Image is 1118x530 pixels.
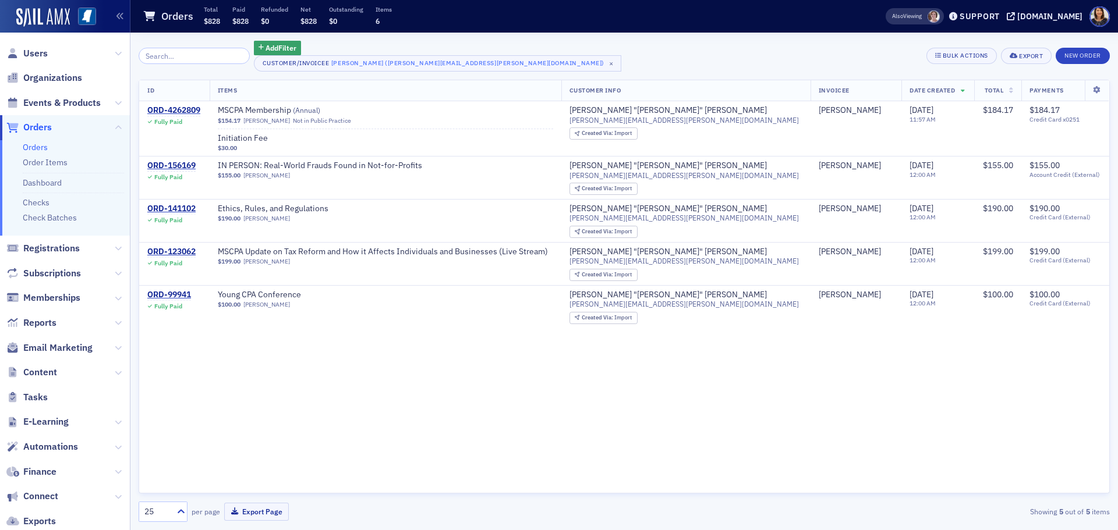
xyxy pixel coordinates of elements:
time: 12:00 AM [910,170,936,179]
span: $100.00 [983,289,1013,300]
span: Created Via : [582,314,614,321]
span: IN PERSON: Real-World Frauds Found in Not-for-Profits [218,161,422,171]
a: Email Marketing [6,342,93,354]
span: Items [218,86,238,94]
a: Memberships [6,291,80,304]
div: Import [582,272,632,278]
span: [DATE] [910,105,933,115]
span: [DATE] [910,246,933,257]
p: Total [204,5,220,13]
span: [PERSON_NAME][EMAIL_ADDRESS][PERSON_NAME][DOMAIN_NAME] [569,300,799,308]
span: Invoicee [819,86,850,94]
a: Organizations [6,72,82,84]
span: Finance [23,465,56,478]
a: [PERSON_NAME] [243,117,290,125]
a: Orders [6,121,52,134]
div: Created Via: Import [569,127,638,140]
span: Users [23,47,48,60]
div: [PERSON_NAME] [819,247,881,257]
span: ( Annual ) [293,105,320,115]
img: SailAMX [16,8,70,27]
a: Events & Products [6,97,101,109]
span: Mike Vandersteen [819,105,893,116]
a: [PERSON_NAME] "[PERSON_NAME]" [PERSON_NAME] [569,247,767,257]
span: $190.00 [983,203,1013,214]
span: $155.00 [983,160,1013,170]
span: $184.17 [1029,105,1060,115]
a: Ethics, Rules, and Regulations [218,204,365,214]
a: [PERSON_NAME] "[PERSON_NAME]" [PERSON_NAME] [569,161,767,171]
input: Search… [139,48,250,64]
a: Tasks [6,391,48,404]
span: Subscriptions [23,267,81,280]
div: [PERSON_NAME] ([PERSON_NAME][EMAIL_ADDRESS][PERSON_NAME][DOMAIN_NAME]) [331,57,604,69]
span: Connect [23,490,58,503]
span: Account Credit (External) [1029,171,1101,179]
span: [DATE] [910,203,933,214]
span: $100.00 [1029,289,1060,300]
div: ORD-141102 [147,204,196,214]
div: 25 [144,506,170,518]
button: Customer/Invoicee[PERSON_NAME] ([PERSON_NAME][EMAIL_ADDRESS][PERSON_NAME][DOMAIN_NAME])× [254,55,621,72]
span: Profile [1089,6,1110,27]
a: Orders [23,142,48,152]
button: New Order [1056,48,1110,64]
span: Add Filter [266,42,296,53]
span: Credit Card (External) [1029,257,1101,264]
span: Date Created [910,86,955,94]
span: Credit Card (External) [1029,214,1101,221]
span: Registrations [23,242,80,255]
a: New Order [1056,49,1110,60]
a: Content [6,366,57,379]
a: ORD-123062 [147,247,196,257]
a: Exports [6,515,56,528]
span: × [606,58,617,69]
time: 11:57 AM [910,115,936,123]
a: Initiation Fee [218,133,365,144]
a: [PERSON_NAME] [819,290,881,300]
a: Subscriptions [6,267,81,280]
span: $199.00 [983,246,1013,257]
span: Customer Info [569,86,621,94]
span: ID [147,86,154,94]
h1: Orders [161,9,193,23]
a: Connect [6,490,58,503]
button: AddFilter [254,41,302,55]
span: MSCPA Update on Tax Reform and How it Affects Individuals and Businesses (Live Stream) [218,247,548,257]
span: Lydia Carlisle [928,10,940,23]
div: Fully Paid [154,259,182,267]
div: Also [892,12,903,20]
button: [DOMAIN_NAME] [1007,12,1087,20]
a: [PERSON_NAME] [819,161,881,171]
div: Created Via: Import [569,269,638,281]
div: Created Via: Import [569,312,638,324]
p: Paid [232,5,249,13]
a: Order Items [23,157,68,168]
span: Content [23,366,57,379]
div: ORD-99941 [147,290,191,300]
div: [PERSON_NAME] [819,105,881,116]
div: Import [582,315,632,321]
strong: 5 [1057,506,1065,517]
span: [PERSON_NAME][EMAIL_ADDRESS][PERSON_NAME][DOMAIN_NAME] [569,257,799,265]
span: Mike Vandersteen [819,290,893,300]
span: $155.00 [218,172,240,179]
a: Young CPA Conference [218,290,365,300]
span: $30.00 [218,144,237,152]
div: ORD-4262809 [147,105,200,116]
a: [PERSON_NAME] [243,172,290,179]
span: $199.00 [218,258,240,265]
p: Outstanding [329,5,363,13]
div: Fully Paid [154,216,182,224]
span: Total [985,86,1004,94]
span: [DATE] [910,289,933,300]
p: Items [376,5,392,13]
div: Customer/Invoicee [263,59,330,67]
span: Email Marketing [23,342,93,354]
span: Mike Vandersteen [819,161,893,171]
a: Registrations [6,242,80,255]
